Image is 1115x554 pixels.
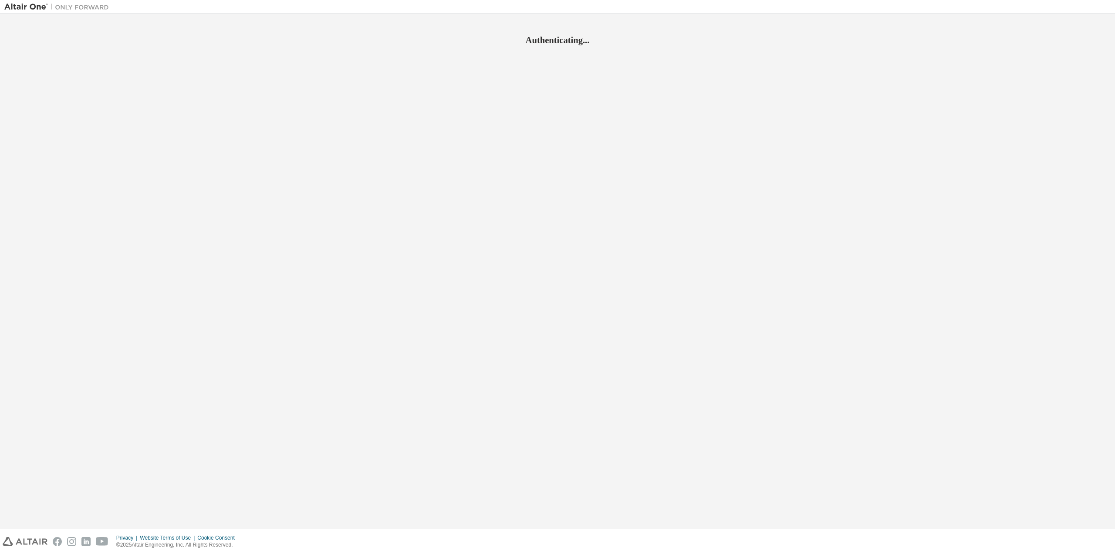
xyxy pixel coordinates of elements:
[197,534,240,541] div: Cookie Consent
[4,34,1111,46] h2: Authenticating...
[3,537,47,546] img: altair_logo.svg
[67,537,76,546] img: instagram.svg
[4,3,113,11] img: Altair One
[116,541,240,549] p: © 2025 Altair Engineering, Inc. All Rights Reserved.
[140,534,197,541] div: Website Terms of Use
[116,534,140,541] div: Privacy
[81,537,91,546] img: linkedin.svg
[96,537,108,546] img: youtube.svg
[53,537,62,546] img: facebook.svg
